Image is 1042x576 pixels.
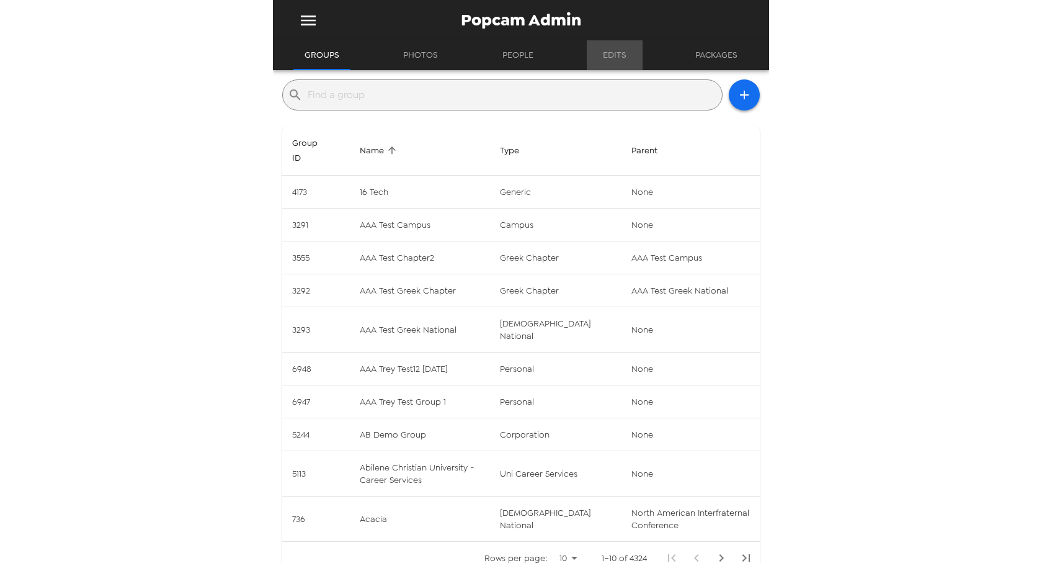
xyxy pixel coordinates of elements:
[282,274,350,307] td: 3292
[621,353,760,385] td: None
[292,135,340,165] span: Sort
[490,274,621,307] td: greek chapter
[587,40,643,70] button: Edits
[621,418,760,451] td: None
[350,176,490,209] td: 16 Tech
[490,40,546,70] button: People
[461,12,581,29] span: Popcam Admin
[621,209,760,241] td: None
[308,85,717,105] input: Find a group
[490,353,621,385] td: personal
[552,549,582,567] div: 10
[621,451,760,497] td: None
[350,385,490,418] td: AAA Trey Test Group 1
[350,451,490,497] td: Abilene Christian University - Career Services
[282,176,350,209] td: 4173
[350,353,490,385] td: AAA Trey Test12 [DATE]
[350,274,490,307] td: AAA Test Greek Chapter
[490,176,621,209] td: generic
[621,385,760,418] td: None
[602,552,647,564] p: 1–10 of 4324
[282,353,350,385] td: 6948
[734,546,759,570] button: Last Page
[350,418,490,451] td: AB Demo Group
[631,143,674,158] span: Cannot sort by this property
[360,143,400,158] span: Sort
[490,209,621,241] td: campus
[621,274,760,307] td: AAA Test Greek National
[621,307,760,353] td: None
[621,241,760,274] td: AAA Test Campus
[282,209,350,241] td: 3291
[350,497,490,542] td: Acacia
[282,385,350,418] td: 6947
[282,241,350,274] td: 3555
[490,451,621,497] td: uni career services
[490,241,621,274] td: greek chapter
[350,307,490,353] td: AAA Test Greek National
[490,418,621,451] td: corporation
[490,385,621,418] td: personal
[282,418,350,451] td: 5244
[350,241,490,274] td: AAA Test Chapter2
[282,497,350,542] td: 736
[282,307,350,353] td: 3293
[684,40,749,70] button: Packages
[293,40,350,70] button: Groups
[621,497,760,542] td: North American Interfraternal Conference
[490,497,621,542] td: [DEMOGRAPHIC_DATA] national
[500,143,535,158] span: Sort
[484,552,547,564] p: Rows per page:
[392,40,449,70] button: Photos
[350,209,490,241] td: AAA Test Campus
[709,546,734,570] button: Next Page
[282,451,350,497] td: 5113
[621,176,760,209] td: None
[490,307,621,353] td: [DEMOGRAPHIC_DATA] national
